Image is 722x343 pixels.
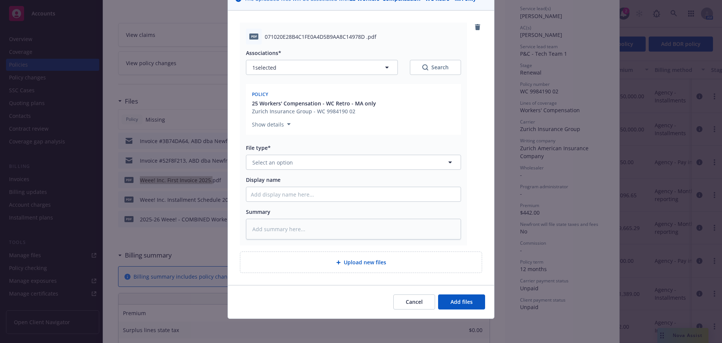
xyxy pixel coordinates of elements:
input: Add display name here... [246,187,461,201]
span: Display name [246,176,281,183]
span: Summary [246,208,270,215]
span: Select an option [252,159,293,166]
button: Show details [249,120,294,129]
div: Zurich Insurance Group - WC 9984190 02 [252,107,376,115]
button: Select an option [246,155,461,170]
span: File type* [246,144,271,151]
